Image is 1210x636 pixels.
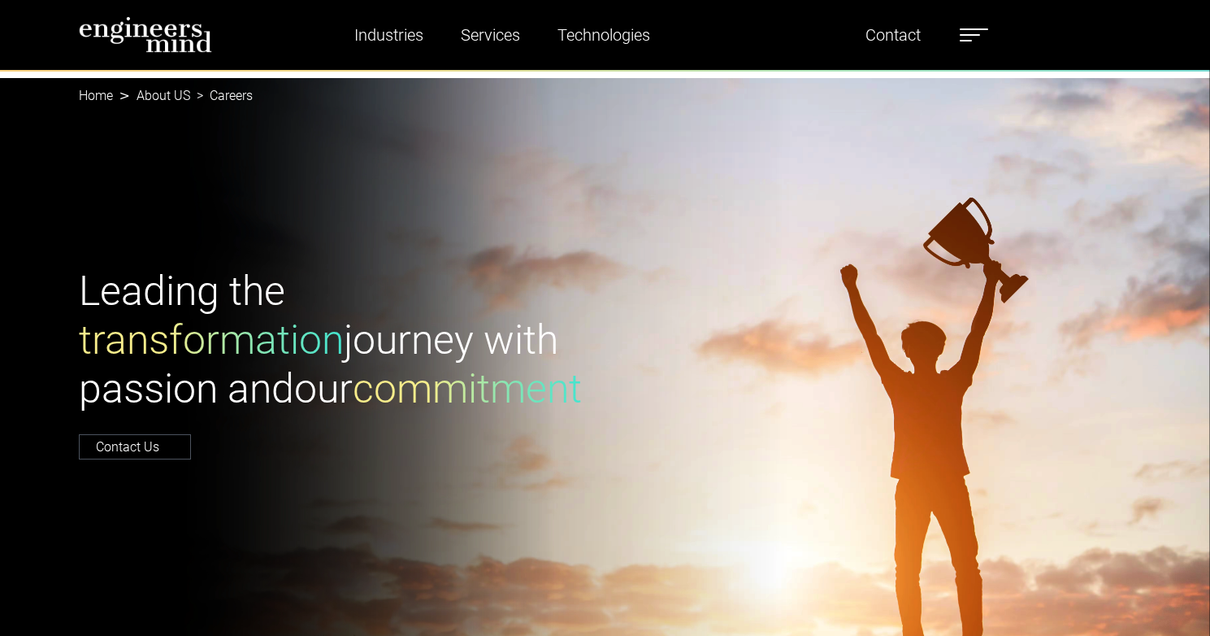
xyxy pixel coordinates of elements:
a: About US [137,88,190,103]
a: Technologies [551,16,657,54]
img: logo [79,16,213,53]
span: commitment [353,365,582,412]
a: Contact Us [79,434,191,460]
span: transformation [79,316,344,364]
a: Industries [348,16,430,54]
li: Careers [190,86,253,106]
nav: breadcrumb [79,78,1132,114]
a: Contact [859,16,927,54]
a: Home [79,88,113,103]
a: Services [454,16,527,54]
h1: Leading the journey with passion and our [79,267,596,413]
